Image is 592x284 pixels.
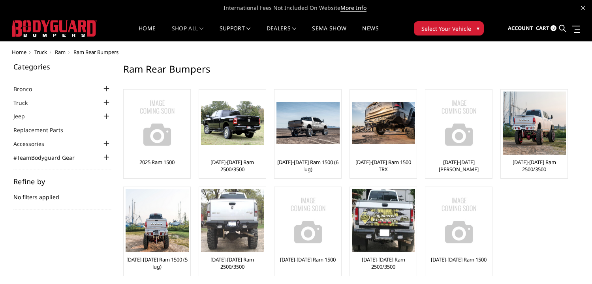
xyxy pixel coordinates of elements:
a: [DATE]-[DATE] Ram 1500 [280,256,336,263]
a: [DATE]-[DATE] Ram 1500 TRX [352,159,415,173]
a: [DATE]-[DATE] Ram 2500/3500 [201,256,264,270]
a: [DATE]-[DATE] [PERSON_NAME] [427,159,490,173]
span: Ram Rear Bumpers [73,49,118,56]
a: Truck [34,49,47,56]
h1: Ram Rear Bumpers [123,63,567,81]
span: Select Your Vehicle [421,24,471,33]
a: Dealers [267,26,297,41]
a: Accessories [13,140,54,148]
a: Account [508,18,533,39]
h5: Categories [13,63,111,70]
h5: Refine by [13,178,111,185]
button: Select Your Vehicle [414,21,484,35]
img: No Image [276,189,340,252]
a: [DATE]-[DATE] Ram 1500 (5 lug) [126,256,188,270]
a: News [362,26,378,41]
a: Jeep [13,112,35,120]
a: Truck [13,99,38,107]
a: [DATE]-[DATE] Ram 1500 [431,256,487,263]
a: Replacement Parts [13,126,73,134]
img: BODYGUARD BUMPERS [12,20,97,37]
a: Bronco [13,85,42,93]
a: #TeamBodyguard Gear [13,153,85,162]
a: Home [139,26,156,41]
span: Account [508,24,533,32]
span: 0 [551,25,556,31]
a: More Info [340,4,366,12]
img: No Image [427,189,491,252]
img: No Image [427,92,491,155]
a: Home [12,49,26,56]
span: ▾ [477,24,479,32]
a: [DATE]-[DATE] Ram 1500 (6 lug) [276,159,339,173]
a: [DATE]-[DATE] Ram 2500/3500 [503,159,566,173]
img: No Image [126,92,189,155]
a: 2025 Ram 1500 [139,159,175,166]
div: No filters applied [13,178,111,209]
a: No Image [126,92,188,155]
a: shop all [172,26,204,41]
a: Cart 0 [536,18,556,39]
a: SEMA Show [312,26,346,41]
a: Ram [55,49,66,56]
a: Support [220,26,251,41]
a: [DATE]-[DATE] Ram 2500/3500 [352,256,415,270]
a: [DATE]-[DATE] Ram 2500/3500 [201,159,264,173]
span: Cart [536,24,549,32]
